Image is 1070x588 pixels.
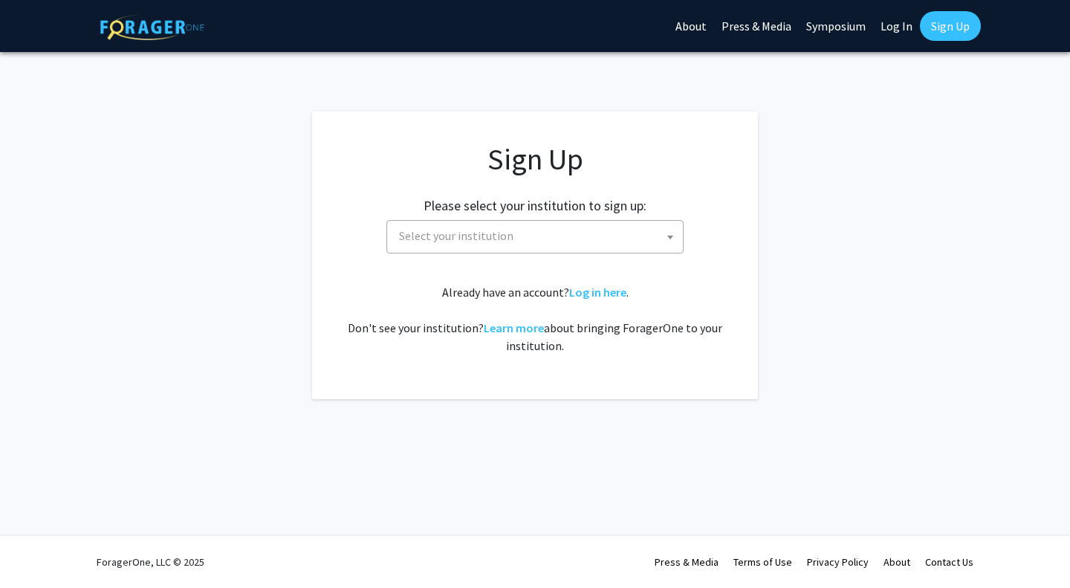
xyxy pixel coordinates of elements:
[920,11,981,41] a: Sign Up
[342,283,728,355] div: Already have an account? . Don't see your institution? about bringing ForagerOne to your institut...
[342,141,728,177] h1: Sign Up
[925,555,973,569] a: Contact Us
[655,555,719,569] a: Press & Media
[97,536,204,588] div: ForagerOne, LLC © 2025
[569,285,626,300] a: Log in here
[393,221,683,251] span: Select your institution
[100,14,204,40] img: ForagerOne Logo
[424,198,646,214] h2: Please select your institution to sign up:
[883,555,910,569] a: About
[484,320,544,335] a: Learn more about bringing ForagerOne to your institution
[386,220,684,253] span: Select your institution
[807,555,869,569] a: Privacy Policy
[733,555,792,569] a: Terms of Use
[399,228,513,243] span: Select your institution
